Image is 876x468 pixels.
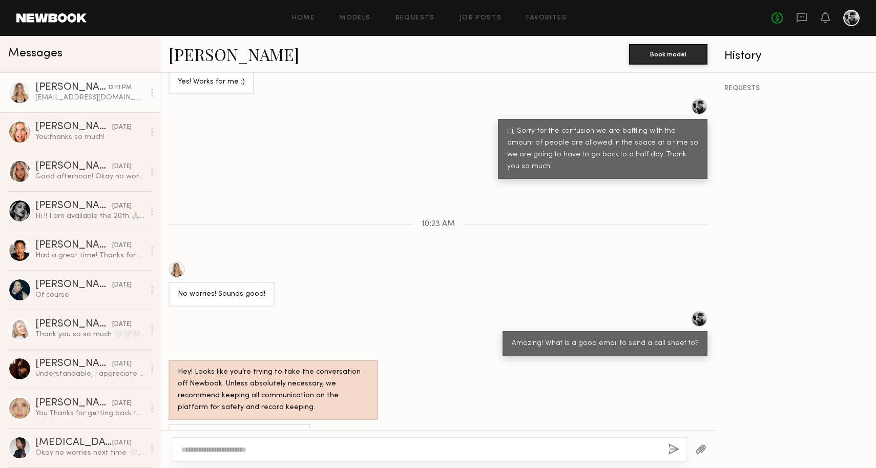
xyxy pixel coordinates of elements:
[35,409,144,418] div: You: Thanks for getting back to me! I'll definitely be reaching out in the future.
[724,50,868,62] div: History
[8,48,62,59] span: Messages
[35,398,112,409] div: [PERSON_NAME]
[422,220,455,229] span: 10:23 AM
[35,172,144,181] div: Good afternoon! Okay no worries thank you so much for letting me know! I would love to work toget...
[35,290,144,300] div: Of course
[178,367,369,414] div: Hey! Looks like you’re trying to take the conversation off Newbook. Unless absolutely necessary, ...
[507,126,698,173] div: Hi, Sorry for the confusion we are battling with the amount of people are allowed in the space at...
[35,438,112,448] div: [MEDICAL_DATA][PERSON_NAME]
[526,15,567,22] a: Favorites
[35,93,144,103] div: [EMAIL_ADDRESS][DOMAIN_NAME]
[35,132,144,142] div: You: thanks so much!
[35,240,112,251] div: [PERSON_NAME]
[178,76,245,88] div: Yes! Works for me :)
[35,448,144,458] div: Okay no worries next time 🤍🤍
[112,280,132,290] div: [DATE]
[35,201,112,211] div: [PERSON_NAME]
[724,85,868,92] div: REQUESTS
[112,241,132,251] div: [DATE]
[35,369,144,379] div: Understandable, I appreciate the opportunity! Reach out if you ever need a [DEMOGRAPHIC_DATA] mod...
[112,162,132,172] div: [DATE]
[112,201,132,211] div: [DATE]
[35,161,112,172] div: [PERSON_NAME]
[112,359,132,369] div: [DATE]
[35,359,112,369] div: [PERSON_NAME]
[512,338,698,350] div: Amazing! What Is a good email to send a call sheet to?
[35,211,144,221] div: Hi !! I am available the 20th 🙏🏼💫
[108,83,132,93] div: 12:11 PM
[35,319,112,330] div: [PERSON_NAME]
[112,123,132,132] div: [DATE]
[460,15,502,22] a: Job Posts
[169,43,299,65] a: [PERSON_NAME]
[112,399,132,409] div: [DATE]
[35,330,144,339] div: Thank you so so much 🤍🤍🤍🙏🏼
[35,251,144,260] div: Had a great time! Thanks for having me!
[112,438,132,448] div: [DATE]
[395,15,435,22] a: Requests
[629,44,707,65] button: Book model
[629,49,707,58] a: Book model
[35,122,112,132] div: [PERSON_NAME]
[112,320,132,330] div: [DATE]
[35,83,108,93] div: [PERSON_NAME]
[35,280,112,290] div: [PERSON_NAME]
[292,15,315,22] a: Home
[339,15,370,22] a: Models
[178,289,265,300] div: No worries! Sounds good!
